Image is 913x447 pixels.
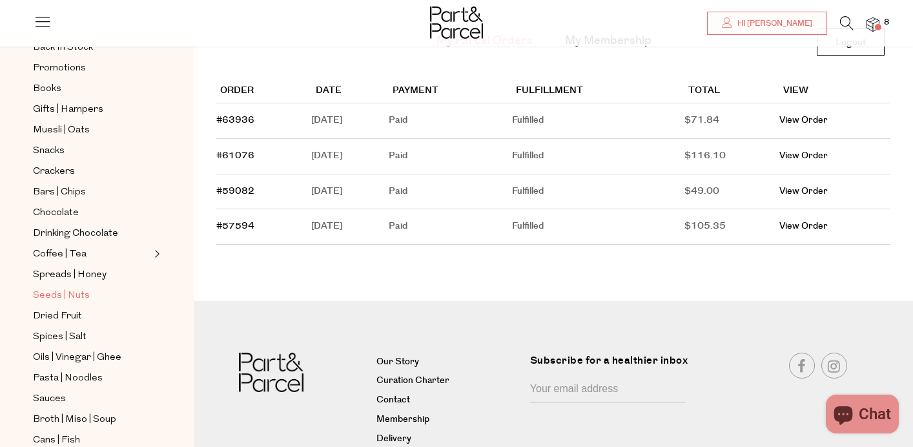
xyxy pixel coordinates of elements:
[33,122,150,138] a: Muesli | Oats
[33,60,150,76] a: Promotions
[33,163,150,180] a: Crackers
[33,246,150,262] a: Coffee | Tea
[376,431,520,447] a: Delivery
[33,371,103,386] span: Pasta | Noodles
[33,101,150,118] a: Gifts | Hampers
[33,370,150,386] a: Pasta | Noodles
[512,103,684,139] td: Fulfilled
[33,61,86,76] span: Promotions
[33,226,118,242] span: Drinking Chocolate
[822,395,903,437] inbox-online-store-chat: Shopify online store chat
[33,39,150,56] a: Back In Stock
[311,103,389,139] td: [DATE]
[684,79,779,103] th: Total
[530,378,686,402] input: Your email address
[389,79,512,103] th: Payment
[684,103,779,139] td: $71.84
[216,114,254,127] a: #63936
[376,355,520,370] a: Our Story
[33,391,66,407] span: Sauces
[151,246,160,262] button: Expand/Collapse Coffee | Tea
[867,17,879,31] a: 8
[684,174,779,210] td: $49.00
[684,139,779,174] td: $116.10
[779,114,828,127] a: View Order
[33,411,150,428] a: Broth | Miso | Soup
[33,225,150,242] a: Drinking Chocolate
[33,81,150,97] a: Books
[33,349,150,366] a: Oils | Vinegar | Ghee
[512,209,684,245] td: Fulfilled
[33,308,150,324] a: Dried Fruit
[216,149,254,162] a: #61076
[33,329,150,345] a: Spices | Salt
[33,205,79,221] span: Chocolate
[389,174,512,210] td: Paid
[33,350,121,366] span: Oils | Vinegar | Ghee
[817,28,885,56] a: Logout
[430,6,483,39] img: Part&Parcel
[33,391,150,407] a: Sauces
[33,267,150,283] a: Spreads | Honey
[216,79,311,103] th: Order
[734,18,812,29] span: Hi [PERSON_NAME]
[33,164,75,180] span: Crackers
[389,209,512,245] td: Paid
[33,184,150,200] a: Bars | Chips
[707,12,827,35] a: Hi [PERSON_NAME]
[779,185,828,198] a: View Order
[881,17,892,28] span: 8
[33,102,103,118] span: Gifts | Hampers
[33,143,150,159] a: Snacks
[779,79,890,103] th: View
[512,174,684,210] td: Fulfilled
[389,103,512,139] td: Paid
[376,393,520,408] a: Contact
[530,353,693,378] label: Subscribe for a healthier inbox
[33,143,65,159] span: Snacks
[33,81,61,97] span: Books
[311,79,389,103] th: Date
[512,79,684,103] th: Fulfillment
[376,373,520,389] a: Curation Charter
[33,309,82,324] span: Dried Fruit
[779,220,828,233] a: View Order
[33,185,86,200] span: Bars | Chips
[512,139,684,174] td: Fulfilled
[33,288,90,304] span: Seeds | Nuts
[33,40,93,56] span: Back In Stock
[376,412,520,428] a: Membership
[33,205,150,221] a: Chocolate
[33,329,87,345] span: Spices | Salt
[33,267,107,283] span: Spreads | Honey
[33,123,90,138] span: Muesli | Oats
[239,353,303,392] img: Part&Parcel
[311,139,389,174] td: [DATE]
[684,209,779,245] td: $105.35
[33,287,150,304] a: Seeds | Nuts
[389,139,512,174] td: Paid
[779,149,828,162] a: View Order
[216,220,254,233] a: #57594
[311,174,389,210] td: [DATE]
[311,209,389,245] td: [DATE]
[216,185,254,198] a: #59082
[33,247,87,262] span: Coffee | Tea
[33,412,116,428] span: Broth | Miso | Soup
